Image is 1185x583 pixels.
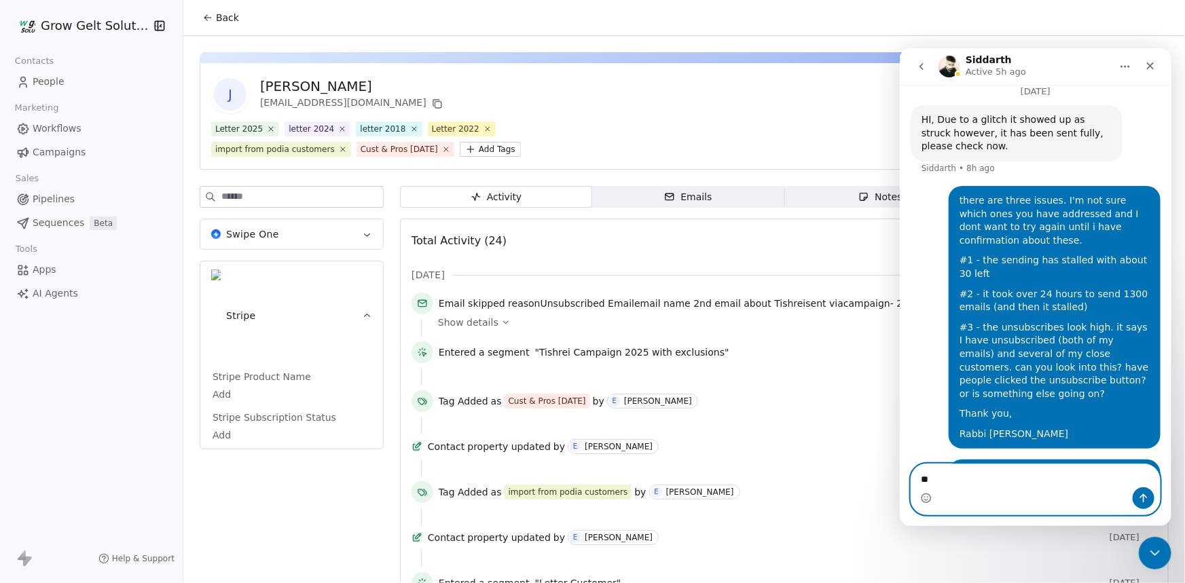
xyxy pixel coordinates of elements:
div: Elazar says… [11,411,261,497]
button: Swipe OneSwipe One [200,219,383,249]
span: Entered a segment [439,345,530,359]
span: "Tishrei Campaign 2025 with exclusions" [535,345,729,359]
button: Back [194,5,247,30]
a: SequencesBeta [11,212,172,234]
button: Add Tags [460,142,521,157]
span: Contact [428,531,464,544]
span: Total Activity (24) [412,234,507,247]
span: by [553,531,565,544]
div: Cust & Pros [DATE] [509,395,586,407]
span: People [33,75,65,89]
a: Help & Support [98,553,175,564]
div: [PERSON_NAME] [260,77,445,96]
div: Letter 2025 [215,123,263,135]
div: letter 2024 [289,123,334,135]
span: property updated [467,531,551,544]
div: Letter 2022 [432,123,479,135]
span: Grow Gelt Solutions [41,17,150,35]
textarea: Message… [12,416,260,439]
img: Stripe [211,269,221,362]
div: StripeStripe [200,370,383,449]
a: AI Agents [11,282,172,305]
span: [DATE] [1110,532,1157,543]
span: Apps [33,263,56,277]
span: Help & Support [112,553,175,564]
div: E [573,532,577,543]
span: Swipe One [226,227,279,241]
div: Cust & Pros [DATE] [361,143,438,155]
a: Campaigns [11,141,172,164]
button: Emoji picker [21,445,32,455]
span: Workflows [33,121,81,136]
span: Show details [438,316,498,329]
img: Swipe One [211,229,221,239]
div: [PERSON_NAME] [585,442,653,451]
span: Email skipped [439,298,505,309]
div: [PERSON_NAME] [666,487,734,497]
img: grow%20gelt%20logo%20(2).png [19,18,35,34]
div: take subsciber [PERSON_NAME]. looking at his record it says unsubcribed but does not say he actua... [49,411,261,481]
span: Marketing [9,98,65,118]
a: Apps [11,259,172,281]
button: Grow Gelt Solutions [16,14,145,37]
span: by [593,394,604,408]
span: Beta [90,217,117,230]
div: import from podia customers [509,486,628,498]
span: Add [213,388,371,401]
div: letter 2018 [360,123,405,135]
span: reason email name sent via campaign - [439,297,1009,310]
span: Contact [428,440,464,453]
div: E [573,441,577,452]
a: People [11,71,172,93]
span: as [491,394,502,408]
span: Stripe Product Name [210,370,314,383]
span: J [214,78,247,111]
span: Tag Added [439,485,488,499]
div: E [654,487,658,497]
div: [PERSON_NAME] [624,396,692,406]
div: Notes [858,190,902,204]
span: Stripe [226,309,256,322]
div: import from podia customers [215,143,335,155]
span: by [634,485,646,499]
span: Unsubscribed Email [541,298,635,309]
span: Stripe Subscription Status [210,411,339,424]
span: Tools [10,239,43,259]
span: Sales [10,168,45,189]
div: [EMAIL_ADDRESS][DOMAIN_NAME] [260,96,445,112]
iframe: Intercom live chat [1139,537,1171,569]
span: Sequences [33,216,84,230]
span: Add [213,428,371,442]
span: Tag Added [439,394,488,408]
span: AI Agents [33,286,78,301]
iframe: To enrich screen reader interactions, please activate Accessibility in Grammarly extension settings [900,48,1171,526]
button: Send a message… [233,439,255,461]
span: Back [216,11,239,24]
span: Contacts [9,51,60,71]
span: 2nd email about Tishrei [693,298,805,309]
div: Emails [664,190,712,204]
a: Workflows [11,117,172,140]
a: Pipelines [11,188,172,210]
span: as [491,485,502,499]
span: by [553,440,565,453]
